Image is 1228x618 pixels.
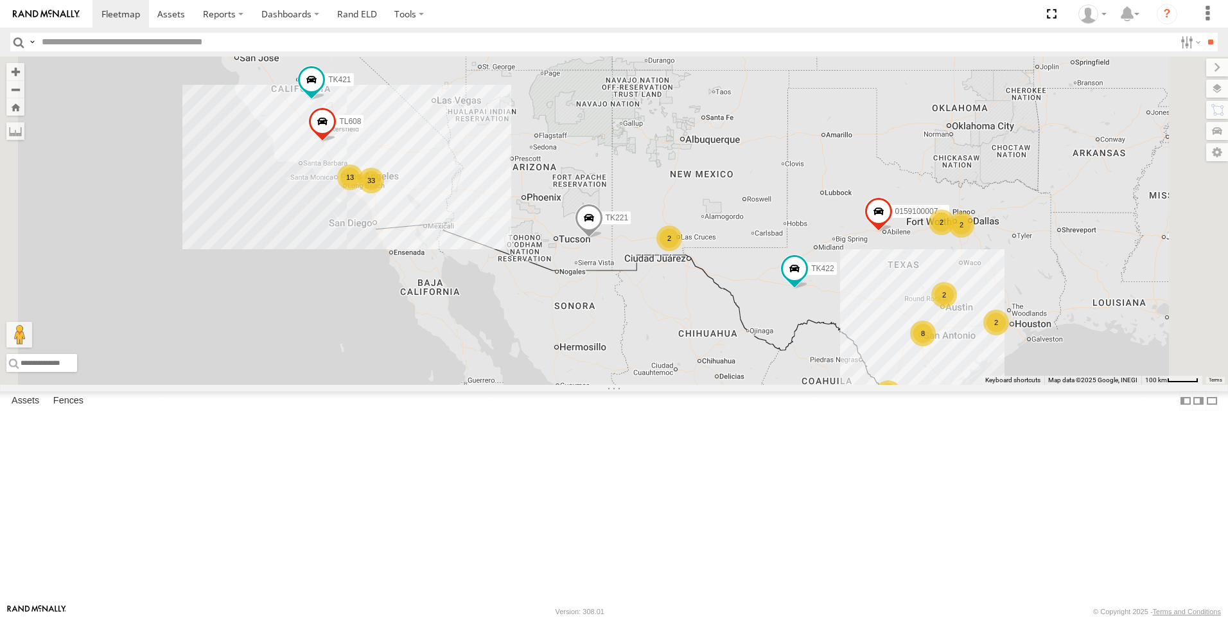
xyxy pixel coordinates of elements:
div: 2 [983,310,1009,335]
span: Map data ©2025 Google, INEGI [1048,376,1137,384]
div: Version: 308.01 [556,608,604,615]
label: Dock Summary Table to the Left [1179,391,1192,410]
span: TK421 [328,75,351,84]
button: Zoom in [6,63,24,80]
img: rand-logo.svg [13,10,80,19]
div: 2 [931,282,957,308]
a: Visit our Website [7,605,66,618]
i: ? [1157,4,1177,24]
label: Search Query [27,33,37,51]
button: Drag Pegman onto the map to open Street View [6,322,32,348]
span: TK221 [606,213,628,222]
div: 2 [656,225,682,251]
button: Keyboard shortcuts [985,376,1040,385]
label: Dock Summary Table to the Right [1192,391,1205,410]
label: Assets [5,392,46,410]
div: 2 [929,209,954,235]
div: 10 [875,380,901,406]
label: Map Settings [1206,143,1228,161]
div: 8 [910,321,936,346]
div: 2 [949,212,974,238]
div: 33 [358,168,384,193]
span: 015910000779481 [895,206,960,215]
button: Zoom Home [6,98,24,116]
label: Fences [47,392,90,410]
a: Terms (opens in new tab) [1209,378,1222,383]
a: Terms and Conditions [1153,608,1221,615]
button: Map Scale: 100 km per 45 pixels [1141,376,1202,385]
button: Zoom out [6,80,24,98]
span: TL608 [339,117,361,126]
label: Measure [6,122,24,140]
div: Norma Casillas [1074,4,1111,24]
label: Hide Summary Table [1206,391,1218,410]
div: 13 [337,164,363,190]
div: © Copyright 2025 - [1093,608,1221,615]
span: TK422 [811,264,834,273]
span: 100 km [1145,376,1167,384]
label: Search Filter Options [1175,33,1203,51]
